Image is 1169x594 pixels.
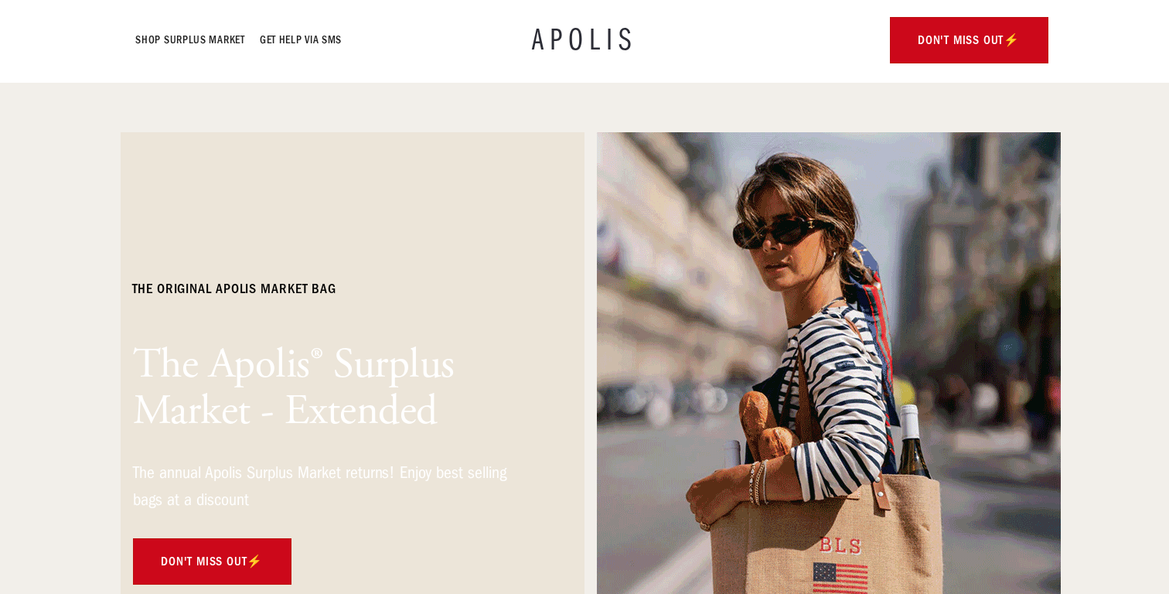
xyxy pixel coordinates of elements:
a: Don't Miss OUT⚡️ [890,17,1048,63]
h6: The ORIGINAL Apolis market bag [133,280,336,299]
div: The annual Apolis Surplus Market returns! Enjoy best selling bags at a discount [133,459,535,514]
h1: The Apolis® Surplus Market - Extended [133,342,535,435]
a: GET HELP VIA SMS [261,31,343,49]
a: Don't MISS OUT⚡️ [133,538,291,585]
a: APOLIS [532,25,637,56]
a: Shop SURPLUS MARKET [136,31,245,49]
